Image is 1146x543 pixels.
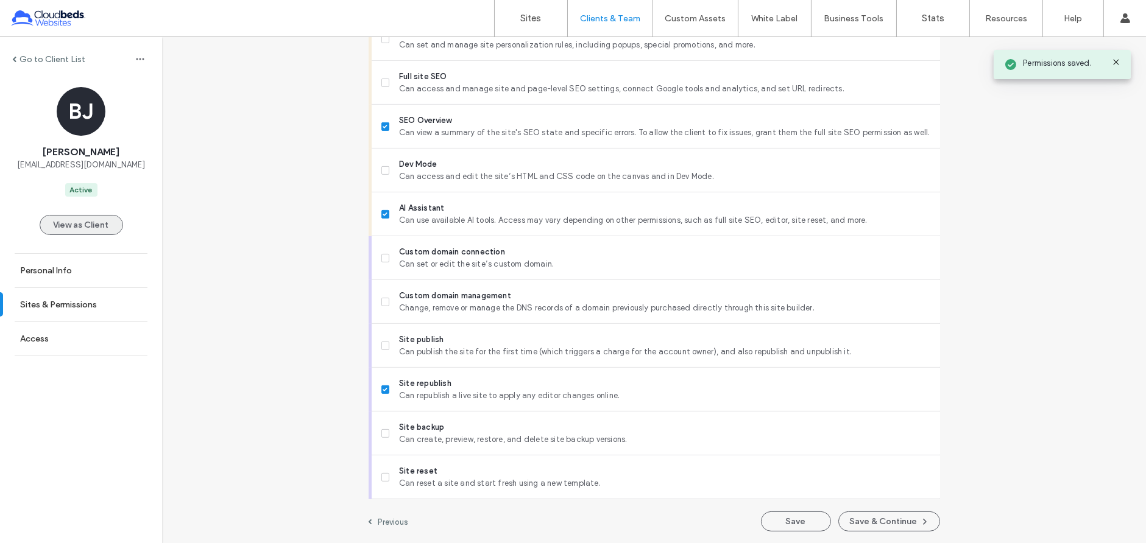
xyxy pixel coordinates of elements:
span: Can reset a site and start fresh using a new template. [399,477,930,489]
div: Active [70,184,93,195]
span: [EMAIL_ADDRESS][DOMAIN_NAME] [17,159,145,171]
span: Can republish a live site to apply any editor changes online. [399,390,930,402]
span: [PERSON_NAME] [43,145,119,159]
span: Site publish [399,334,930,346]
span: Dev Mode [399,158,930,170]
span: Change, remove or manage the DNS records of a domain previously purchased directly through this s... [399,302,930,314]
span: Can access and manage site and page-level SEO settings, connect Google tools and analytics, and s... [399,83,930,95]
span: SEO Overview [399,114,930,127]
span: Site reset [399,465,930,477]
label: Custom Assets [665,13,726,24]
label: Previous [378,517,409,527]
button: View as Client [40,215,123,235]
span: Custom domain connection [399,246,930,258]
span: Can publish the site for the first time (which triggers a charge for the account owner), and also... [399,346,930,358]
span: Can access and edit the site’s HTML and CSS code on the canvas and in Dev Mode. [399,170,930,183]
label: Business Tools [824,13,884,24]
label: Resources [985,13,1027,24]
label: Personal Info [20,265,72,276]
span: Can set and manage site personalization rules, including popups, special promotions, and more. [399,39,930,51]
a: Previous [369,517,409,527]
label: Clients & Team [580,13,640,24]
span: Full site SEO [399,71,930,83]
span: Permissions saved. [1023,57,1092,69]
span: Help [27,9,52,19]
label: Help [1064,13,1083,24]
label: Go to Client List [19,54,85,65]
label: Sites [521,13,542,24]
span: Can use available AI tools. Access may vary depending on other permissions, such as full site SEO... [399,214,930,226]
label: Stats [922,13,944,24]
span: Can view a summary of the site's SEO state and specific errors. To allow the client to fix issues... [399,127,930,139]
span: Custom domain management [399,290,930,302]
div: BJ [57,87,105,136]
button: Save [761,511,831,531]
span: Site republish [399,377,930,390]
span: Site backup [399,421,930,433]
button: Save & Continue [838,511,940,531]
span: Can set or edit the site’s custom domain. [399,258,930,270]
label: Access [20,334,49,344]
span: Can create, preview, restore, and delete site backup versions. [399,433,930,446]
label: White Label [752,13,798,24]
span: AI Assistant [399,202,930,214]
label: Sites & Permissions [20,300,97,310]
